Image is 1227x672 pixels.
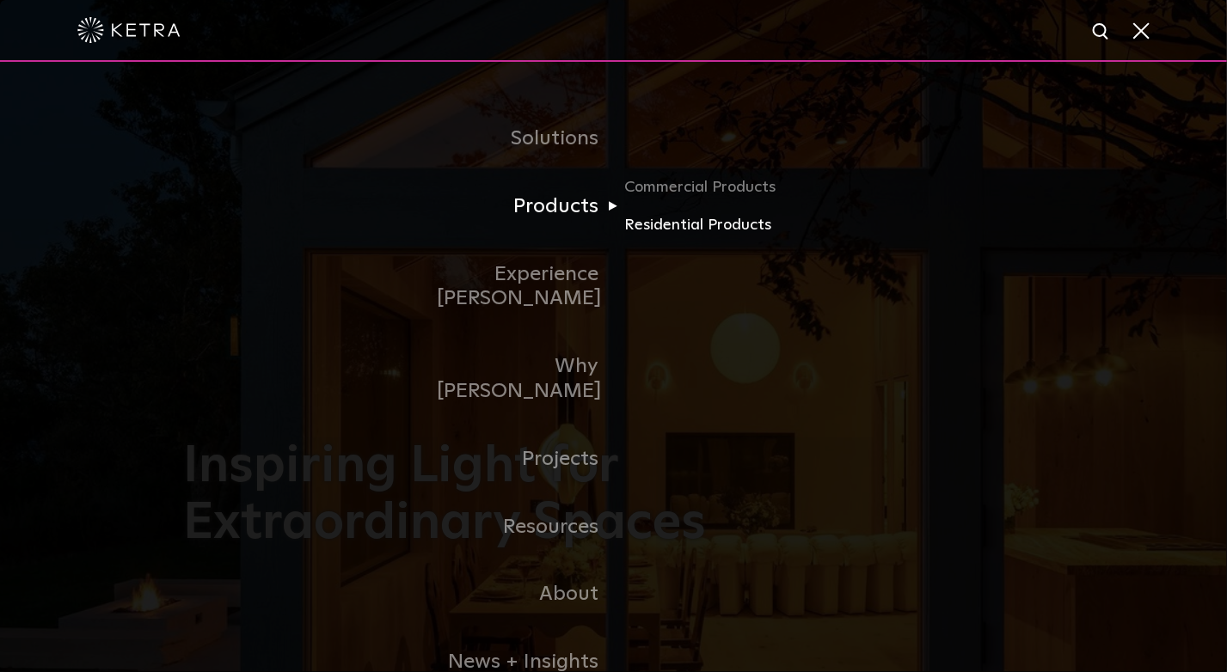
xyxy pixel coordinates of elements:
img: ketra-logo-2019-white [77,17,181,43]
a: Projects [438,425,614,493]
a: About [438,560,614,628]
a: Commercial Products [624,175,789,213]
a: Experience [PERSON_NAME] [438,241,614,333]
a: Products [438,173,614,241]
a: Resources [438,493,614,561]
a: Solutions [438,105,614,173]
a: Why [PERSON_NAME] [438,333,614,425]
img: search icon [1091,21,1113,43]
a: Residential Products [624,213,789,238]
